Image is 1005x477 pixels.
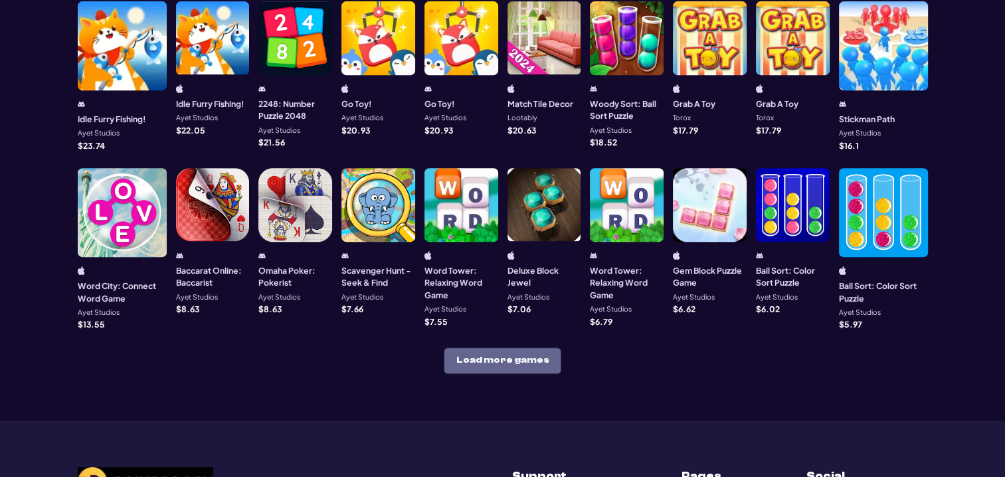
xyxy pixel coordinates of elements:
[839,100,846,108] img: android
[507,264,581,289] h3: Deluxe Block Jewel
[839,320,862,328] p: $ 5.97
[839,280,928,304] h3: Ball Sort: Color Sort Puzzle
[341,84,349,93] img: ios
[756,98,798,110] h3: Grab A Toy
[839,113,895,125] h3: Stickman Path
[507,294,549,301] p: Ayet Studios
[341,126,370,134] p: $ 20.93
[78,280,167,304] h3: Word City: Connect Word Game
[507,114,537,122] p: Lootably
[176,114,218,122] p: Ayet Studios
[78,266,85,275] img: ios
[590,264,664,301] h3: Word Tower: Relaxing Word Game
[341,294,383,301] p: Ayet Studios
[507,126,536,134] p: $ 20.63
[258,305,282,313] p: $ 8.63
[507,305,531,313] p: $ 7.06
[258,138,285,146] p: $ 21.56
[176,126,205,134] p: $ 22.05
[258,294,300,301] p: Ayet Studios
[444,347,561,374] button: Load more games
[341,98,372,110] h3: Go Toy!
[590,127,632,134] p: Ayet Studios
[341,264,415,289] h3: Scavenger Hunt - Seek & Find
[756,264,830,289] h3: Ball Sort: Color Sort Puzzle
[673,305,695,313] p: $ 6.62
[78,309,120,316] p: Ayet Studios
[673,126,698,134] p: $ 17.79
[756,251,763,260] img: android
[673,294,715,301] p: Ayet Studios
[756,294,798,301] p: Ayet Studios
[424,98,455,110] h3: Go Toy!
[341,114,383,122] p: Ayet Studios
[424,114,466,122] p: Ayet Studios
[424,306,466,313] p: Ayet Studios
[78,320,105,328] p: $ 13.55
[673,98,715,110] h3: Grab A Toy
[424,126,453,134] p: $ 20.93
[590,318,612,326] p: $ 6.79
[258,251,266,260] img: android
[756,305,780,313] p: $ 6.02
[78,142,105,149] p: $ 23.74
[424,264,498,301] h3: Word Tower: Relaxing Word Game
[590,84,597,93] img: android
[424,318,448,326] p: $ 7.55
[258,127,300,134] p: Ayet Studios
[176,84,183,93] img: ios
[424,84,432,93] img: android
[176,98,244,110] h3: Idle Furry Fishing!
[176,305,199,313] p: $ 8.63
[424,251,432,260] img: ios
[590,251,597,260] img: android
[341,305,363,313] p: $ 7.66
[507,98,573,110] h3: Match Tile Decor
[590,138,617,146] p: $ 18.52
[507,251,515,260] img: ios
[756,84,763,93] img: iphone/ipad
[756,114,774,122] p: Torox
[258,264,332,289] h3: Omaha Poker: Pokerist
[590,306,632,313] p: Ayet Studios
[78,130,120,137] p: Ayet Studios
[839,142,859,149] p: $ 16.1
[507,84,515,93] img: ios
[176,251,183,260] img: android
[756,126,781,134] p: $ 17.79
[341,251,349,260] img: android
[258,98,332,122] h3: 2248: Number Puzzle 2048
[590,98,664,122] h3: Woody Sort: Ball Sort Puzzle
[258,84,266,93] img: android
[673,114,691,122] p: Torox
[176,264,250,289] h3: Baccarat Online: Baccarist
[673,264,747,289] h3: Gem Block Puzzle Game
[176,294,218,301] p: Ayet Studios
[78,113,146,125] h3: Idle Furry Fishing!
[839,266,846,275] img: ios
[673,251,680,260] img: ios
[839,130,881,137] p: Ayet Studios
[673,84,680,93] img: iphone/ipad
[839,309,881,316] p: Ayet Studios
[78,100,85,108] img: android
